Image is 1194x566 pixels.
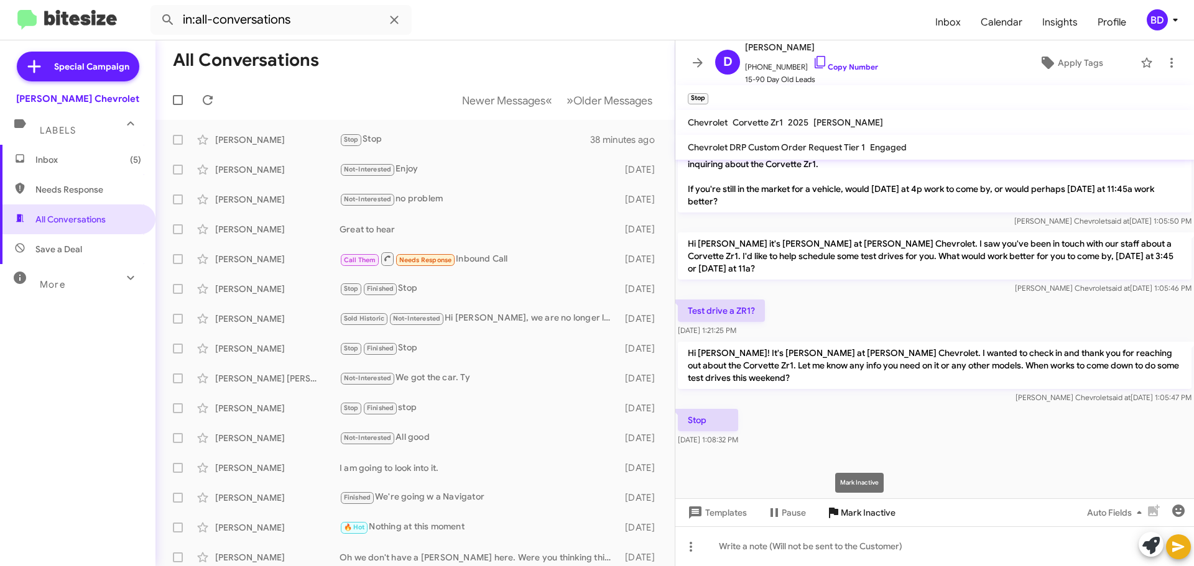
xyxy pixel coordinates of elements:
[619,372,665,385] div: [DATE]
[745,55,878,73] span: [PHONE_NUMBER]
[971,4,1032,40] span: Calendar
[619,313,665,325] div: [DATE]
[1058,52,1103,74] span: Apply Tags
[573,94,652,107] span: Older Messages
[678,326,736,335] span: [DATE] 1:21:25 PM
[215,491,340,504] div: [PERSON_NAME]
[1077,501,1157,524] button: Auto Fields
[1147,9,1168,30] div: BD
[545,93,552,108] span: «
[462,94,545,107] span: Newer Messages
[367,344,394,352] span: Finished
[340,341,619,355] div: Stop
[215,313,340,325] div: [PERSON_NAME]
[1032,4,1088,40] span: Insights
[215,253,340,265] div: [PERSON_NAME]
[344,374,392,382] span: Not-Interested
[1007,52,1134,74] button: Apply Tags
[130,153,141,166] span: (5)
[340,311,619,326] div: Hi [PERSON_NAME], we are no longer looking for a vehicle. But thank you for checking in
[678,140,1192,212] p: Hi [PERSON_NAME] it's [PERSON_NAME] at [PERSON_NAME] Chevrolet I just wanted to follow up briefly...
[688,117,728,128] span: Chevrolet
[367,404,394,412] span: Finished
[1015,283,1192,293] span: [PERSON_NAME] Chevrolet [DATE] 1:05:46 PM
[619,193,665,206] div: [DATE]
[215,283,340,295] div: [PERSON_NAME]
[340,251,619,267] div: Inbound Call
[678,435,738,444] span: [DATE] 1:08:32 PM
[215,462,340,474] div: [PERSON_NAME]
[559,88,660,113] button: Next
[1108,216,1129,226] span: said at
[619,491,665,504] div: [DATE]
[1016,393,1192,402] span: [PERSON_NAME] Chevrolet [DATE] 1:05:47 PM
[782,501,806,524] span: Pause
[340,192,619,206] div: no problem
[35,213,106,226] span: All Conversations
[40,125,76,136] span: Labels
[1087,501,1147,524] span: Auto Fields
[619,432,665,444] div: [DATE]
[619,223,665,235] div: [DATE]
[215,342,340,355] div: [PERSON_NAME]
[344,285,359,293] span: Stop
[393,314,441,322] span: Not-Interested
[344,195,392,203] span: Not-Interested
[757,501,816,524] button: Pause
[340,132,590,147] div: Stop
[788,117,808,128] span: 2025
[35,183,141,196] span: Needs Response
[215,134,340,146] div: [PERSON_NAME]
[745,73,878,86] span: 15-90 Day Old Leads
[367,285,394,293] span: Finished
[723,52,733,72] span: D
[675,501,757,524] button: Templates
[340,551,619,564] div: Oh we don't have a [PERSON_NAME] here. Were you thinking this was [PERSON_NAME] Chevrolet
[344,165,392,173] span: Not-Interested
[455,88,560,113] button: Previous
[688,93,708,104] small: Stop
[150,5,412,35] input: Search
[215,372,340,385] div: [PERSON_NAME] [PERSON_NAME]
[340,462,619,474] div: I am going to look into it.
[590,134,665,146] div: 38 minutes ago
[619,462,665,474] div: [DATE]
[733,117,783,128] span: Corvette Zr1
[215,402,340,414] div: [PERSON_NAME]
[835,473,884,493] div: Mark Inactive
[678,409,738,431] p: Stop
[344,493,371,501] span: Finished
[678,232,1192,280] p: Hi [PERSON_NAME] it's [PERSON_NAME] at [PERSON_NAME] Chevrolet. I saw you've been in touch with o...
[619,283,665,295] div: [DATE]
[678,299,765,322] p: Test drive a ZR1?
[1088,4,1136,40] a: Profile
[619,521,665,534] div: [DATE]
[816,501,905,524] button: Mark Inactive
[340,162,619,176] div: Enjoy
[1108,283,1130,293] span: said at
[1136,9,1180,30] button: BD
[1109,393,1131,402] span: said at
[344,523,365,531] span: 🔥 Hot
[215,432,340,444] div: [PERSON_NAME]
[215,163,340,176] div: [PERSON_NAME]
[870,142,907,153] span: Engaged
[344,344,359,352] span: Stop
[340,371,619,385] div: We got the car. Ty
[399,256,452,264] span: Needs Response
[678,342,1192,389] p: Hi [PERSON_NAME]! It's [PERSON_NAME] at [PERSON_NAME] Chevrolet. I wanted to check in and thank y...
[344,135,359,144] span: Stop
[17,52,139,81] a: Special Campaign
[340,520,619,534] div: Nothing at this moment
[925,4,971,40] span: Inbox
[215,193,340,206] div: [PERSON_NAME]
[340,281,619,296] div: Stop
[344,404,359,412] span: Stop
[455,88,660,113] nav: Page navigation example
[841,501,895,524] span: Mark Inactive
[745,40,878,55] span: [PERSON_NAME]
[344,256,376,264] span: Call Them
[567,93,573,108] span: »
[54,60,129,73] span: Special Campaign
